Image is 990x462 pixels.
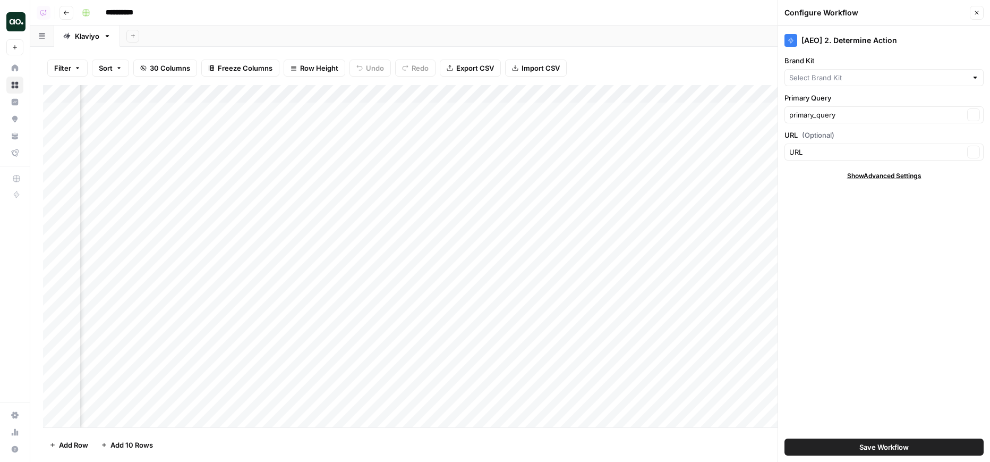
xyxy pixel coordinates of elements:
a: Usage [6,424,23,441]
span: Filter [54,63,71,73]
button: Redo [395,60,436,77]
label: URL [784,130,984,140]
span: Add Row [59,440,88,450]
button: Help + Support [6,441,23,458]
button: Save Workflow [784,439,984,456]
button: Export CSV [440,60,501,77]
span: Save Workflow [859,442,909,452]
button: Add 10 Rows [95,436,159,453]
span: Export CSV [456,63,494,73]
span: Add 10 Rows [110,440,153,450]
label: Brand Kit [784,55,984,66]
button: Import CSV [505,60,567,77]
span: 30 Columns [150,63,190,73]
button: Freeze Columns [201,60,279,77]
a: Your Data [6,128,23,145]
a: Flightpath [6,145,23,162]
div: [AEO] 2. Determine Action [784,34,984,47]
input: URL [789,147,964,157]
input: Select Brand Kit [789,72,967,83]
a: Settings [6,407,23,424]
span: (Optional) [802,130,834,140]
button: Row Height [284,60,345,77]
span: Row Height [300,63,338,73]
span: Import CSV [522,63,560,73]
div: Klaviyo [75,31,99,41]
span: Undo [366,63,384,73]
a: Home [6,60,23,77]
button: Workspace: AirOps Builders [6,9,23,35]
button: Undo [349,60,391,77]
button: Sort [92,60,129,77]
span: Redo [412,63,429,73]
a: Opportunities [6,111,23,128]
span: Sort [99,63,113,73]
a: Browse [6,77,23,94]
span: Show Advanced Settings [847,171,921,181]
span: Freeze Columns [218,63,272,73]
a: Insights [6,94,23,111]
input: primary_query [789,110,964,120]
a: Klaviyo [54,26,120,47]
button: Add Row [43,436,95,453]
button: Filter [47,60,88,77]
button: 30 Columns [133,60,197,77]
label: Primary Query [784,93,984,103]
img: AirOps Builders Logo [6,12,25,31]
